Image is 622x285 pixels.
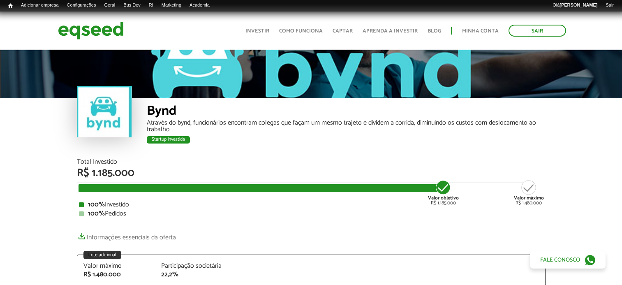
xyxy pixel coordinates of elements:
[147,120,546,133] div: Através do bynd, funcionários encontram colegas que façam um mesmo trajeto e dividem a corrida, d...
[88,199,105,210] strong: 100%
[514,179,544,206] div: R$ 1.480.000
[77,159,546,165] div: Total Investido
[58,20,124,42] img: EqSeed
[509,25,566,37] a: Sair
[161,271,227,278] div: 22,2%
[100,2,119,9] a: Geral
[462,28,499,34] a: Minha conta
[157,2,185,9] a: Marketing
[77,229,176,241] a: Informações essenciais da oferta
[161,263,227,269] div: Participação societária
[88,208,105,219] strong: 100%
[560,2,597,7] strong: [PERSON_NAME]
[548,2,601,9] a: Olá[PERSON_NAME]
[79,202,543,208] div: Investido
[333,28,353,34] a: Captar
[428,28,441,34] a: Blog
[147,104,546,120] div: Bynd
[279,28,323,34] a: Como funciona
[514,194,544,202] strong: Valor máximo
[63,2,100,9] a: Configurações
[530,251,606,269] a: Fale conosco
[79,211,543,217] div: Pedidos
[428,179,459,206] div: R$ 1.185.000
[145,2,157,9] a: RI
[363,28,418,34] a: Aprenda a investir
[83,263,149,269] div: Valor máximo
[119,2,145,9] a: Bus Dev
[147,136,190,144] div: Startup investida
[185,2,214,9] a: Academia
[77,168,546,178] div: R$ 1.185.000
[428,194,459,202] strong: Valor objetivo
[245,28,269,34] a: Investir
[8,3,13,9] span: Início
[601,2,618,9] a: Sair
[4,2,17,10] a: Início
[17,2,63,9] a: Adicionar empresa
[83,251,121,259] div: Lote adicional
[83,271,149,278] div: R$ 1.480.000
